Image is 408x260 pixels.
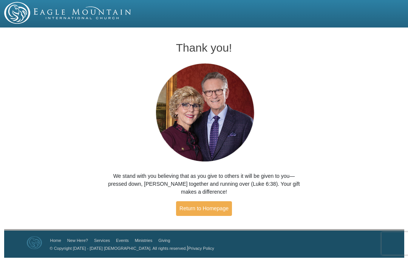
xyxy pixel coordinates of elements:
img: Eagle Mountain International Church [27,236,42,249]
a: New Here? [67,238,88,243]
a: Events [116,238,129,243]
a: Ministries [135,238,152,243]
a: Home [50,238,61,243]
a: Giving [158,238,170,243]
a: Services [94,238,110,243]
p: We stand with you believing that as you give to others it will be given to you—pressed down, [PER... [106,172,302,196]
a: © Copyright [DATE] - [DATE] [DEMOGRAPHIC_DATA]. All rights reserved. [50,246,187,251]
img: Pastors George and Terri Pearsons [148,61,260,165]
h1: Thank you! [106,41,302,54]
img: EMIC [4,2,132,24]
a: Privacy Policy [188,246,214,251]
a: Return to Homepage [176,201,232,216]
p: | [47,244,214,252]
